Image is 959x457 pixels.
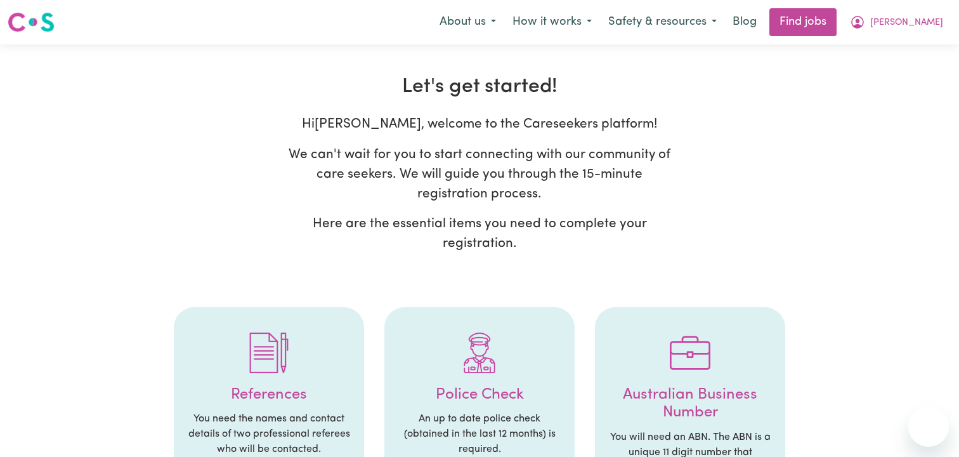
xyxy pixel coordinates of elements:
p: We can't wait for you to start connecting with our community of care seekers. We will guide you t... [287,145,672,204]
span: [PERSON_NAME] [870,16,943,30]
a: Find jobs [769,8,837,36]
h2: Let's get started! [88,75,871,99]
h4: Police Check [397,386,562,404]
img: Careseekers logo [8,11,55,34]
button: About us [431,9,504,36]
button: Safety & resources [600,9,725,36]
button: How it works [504,9,600,36]
p: An up to date police check (obtained in the last 12 months) is required. [397,411,562,457]
a: Blog [725,8,764,36]
p: You need the names and contact details of two professional referees who will be contacted. [186,411,351,457]
button: My Account [842,9,951,36]
h4: References [186,386,351,404]
h4: Australian Business Number [608,386,773,423]
iframe: Button to launch messaging window [908,406,949,447]
p: Hi [PERSON_NAME] , welcome to the Careseekers platform! [287,114,672,134]
a: Careseekers logo [8,8,55,37]
p: Here are the essential items you need to complete your registration. [287,214,672,253]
